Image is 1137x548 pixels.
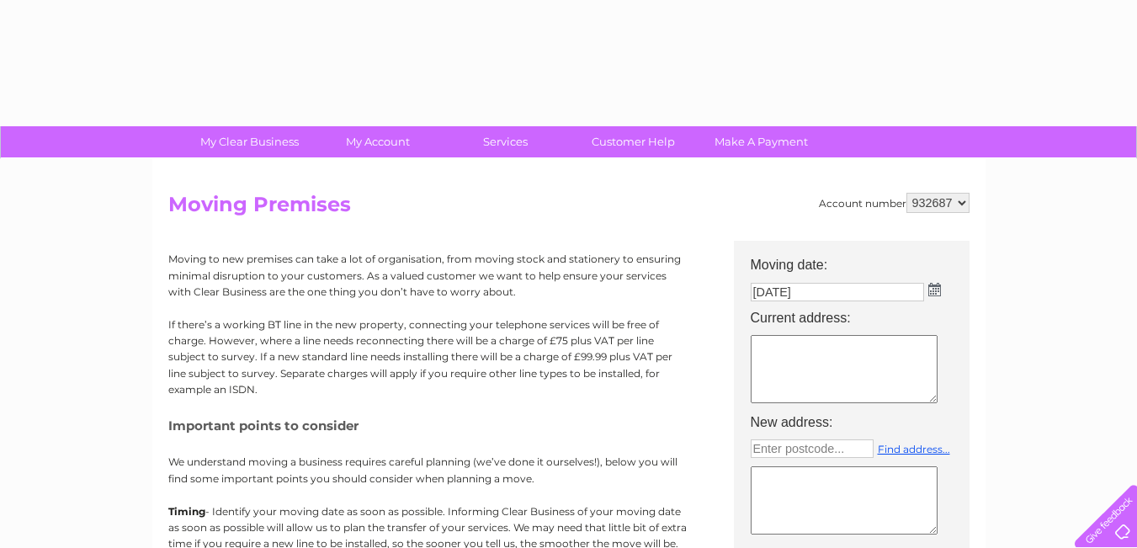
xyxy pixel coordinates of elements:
[168,317,690,397] p: If there’s a working BT line in the new property, connecting your telephone services will be free...
[180,126,319,157] a: My Clear Business
[819,193,970,213] div: Account number
[692,126,831,157] a: Make A Payment
[878,443,950,455] a: Find address...
[742,241,978,278] th: Moving date:
[168,418,690,433] h5: Important points to consider
[168,193,970,225] h2: Moving Premises
[168,454,690,486] p: We understand moving a business requires careful planning (we’ve done it ourselves!), below you w...
[928,283,941,296] img: ...
[168,505,205,518] b: Timing
[742,306,978,331] th: Current address:
[168,251,690,300] p: Moving to new premises can take a lot of organisation, from moving stock and stationery to ensuri...
[308,126,447,157] a: My Account
[564,126,703,157] a: Customer Help
[742,410,978,435] th: New address:
[436,126,575,157] a: Services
